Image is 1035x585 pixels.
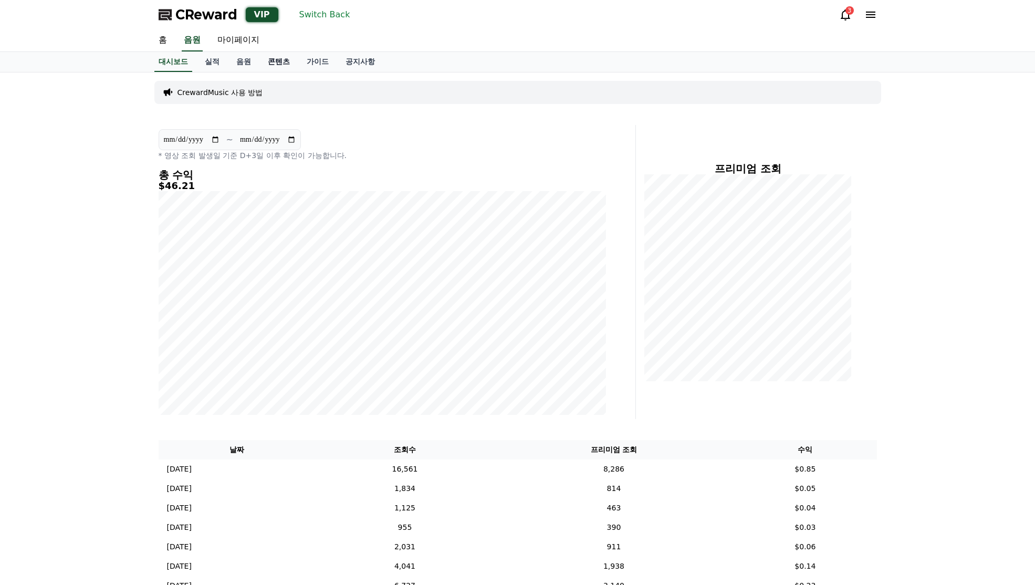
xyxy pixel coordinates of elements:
[494,479,734,498] td: 814
[177,87,263,98] a: CrewardMusic 사용 방법
[159,440,316,459] th: 날짜
[226,133,233,146] p: ~
[159,181,606,191] h5: $46.21
[159,150,606,161] p: * 영상 조회 발생일 기준 D+3일 이후 확인이 가능합니다.
[734,537,876,557] td: $0.06
[337,52,383,72] a: 공지사항
[167,464,192,475] p: [DATE]
[316,498,494,518] td: 1,125
[734,498,876,518] td: $0.04
[734,440,876,459] th: 수익
[298,52,337,72] a: 가이드
[167,503,192,514] p: [DATE]
[734,479,876,498] td: $0.05
[159,169,606,181] h4: 총 수익
[209,29,268,51] a: 마이페이지
[167,483,192,494] p: [DATE]
[196,52,228,72] a: 실적
[159,6,237,23] a: CReward
[175,6,237,23] span: CReward
[734,557,876,576] td: $0.14
[182,29,203,51] a: 음원
[167,561,192,572] p: [DATE]
[494,440,734,459] th: 프리미엄 조회
[494,557,734,576] td: 1,938
[839,8,852,21] a: 3
[246,7,278,22] div: VIP
[494,518,734,537] td: 390
[150,29,175,51] a: 홈
[167,522,192,533] p: [DATE]
[734,459,876,479] td: $0.85
[316,537,494,557] td: 2,031
[734,518,876,537] td: $0.03
[644,163,852,174] h4: 프리미엄 조회
[228,52,259,72] a: 음원
[316,557,494,576] td: 4,041
[494,498,734,518] td: 463
[295,6,354,23] button: Switch Back
[494,459,734,479] td: 8,286
[316,440,494,459] th: 조회수
[494,537,734,557] td: 911
[167,541,192,552] p: [DATE]
[316,518,494,537] td: 955
[316,459,494,479] td: 16,561
[259,52,298,72] a: 콘텐츠
[845,6,854,15] div: 3
[154,52,192,72] a: 대시보드
[316,479,494,498] td: 1,834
